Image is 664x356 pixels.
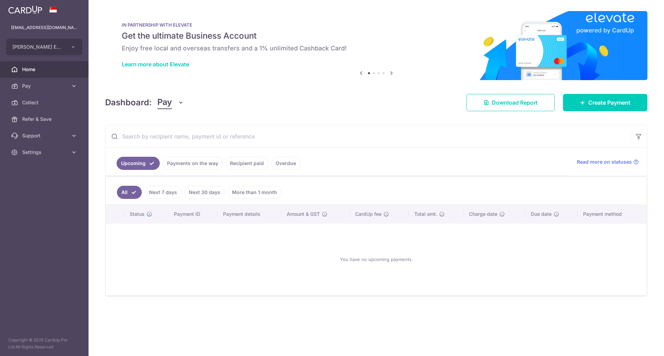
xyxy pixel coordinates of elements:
a: More than 1 month [228,186,282,199]
input: Search by recipient name, payment id or reference [105,125,630,147]
a: Next 7 days [145,186,182,199]
span: Settings [22,149,68,156]
span: Collect [22,99,68,106]
p: IN PARTNERSHIP WITH ELEVATE [122,22,631,28]
span: Status [130,211,145,218]
span: Charge date [469,211,497,218]
h4: Dashboard: [105,96,152,109]
span: [PERSON_NAME] ENGINEERING TRADING PTE. LTD. [12,44,64,50]
a: Payments on the way [163,157,223,170]
img: Renovation banner [105,11,647,80]
a: All [117,186,142,199]
th: Payment ID [168,205,218,223]
span: Create Payment [588,98,630,107]
span: Home [22,66,68,73]
a: Upcoming [117,157,160,170]
span: Support [22,132,68,139]
span: CardUp fee [355,211,381,218]
span: Pay [22,83,68,89]
div: You have no upcoming payments. [114,229,638,290]
a: Learn more about Elevate [122,61,189,68]
button: Pay [157,96,184,109]
a: Read more on statuses [577,158,639,165]
th: Payment method [578,205,647,223]
a: Download Report [467,94,555,111]
p: [EMAIL_ADDRESS][DOMAIN_NAME] [11,24,77,31]
span: Pay [157,96,172,109]
a: Recipient paid [225,157,268,170]
span: Read more on statuses [577,158,632,165]
a: Overdue [271,157,301,170]
a: Next 30 days [184,186,225,199]
a: Create Payment [563,94,647,111]
span: Due date [531,211,552,218]
span: Amount & GST [287,211,320,218]
span: Refer & Save [22,116,68,123]
h6: Enjoy free local and overseas transfers and a 1% unlimited Cashback Card! [122,44,631,52]
span: Total amt. [414,211,437,218]
span: Download Report [492,98,538,107]
th: Payment details [218,205,281,223]
h5: Get the ultimate Business Account [122,30,631,41]
button: [PERSON_NAME] ENGINEERING TRADING PTE. LTD. [6,39,82,55]
img: CardUp [8,6,42,14]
